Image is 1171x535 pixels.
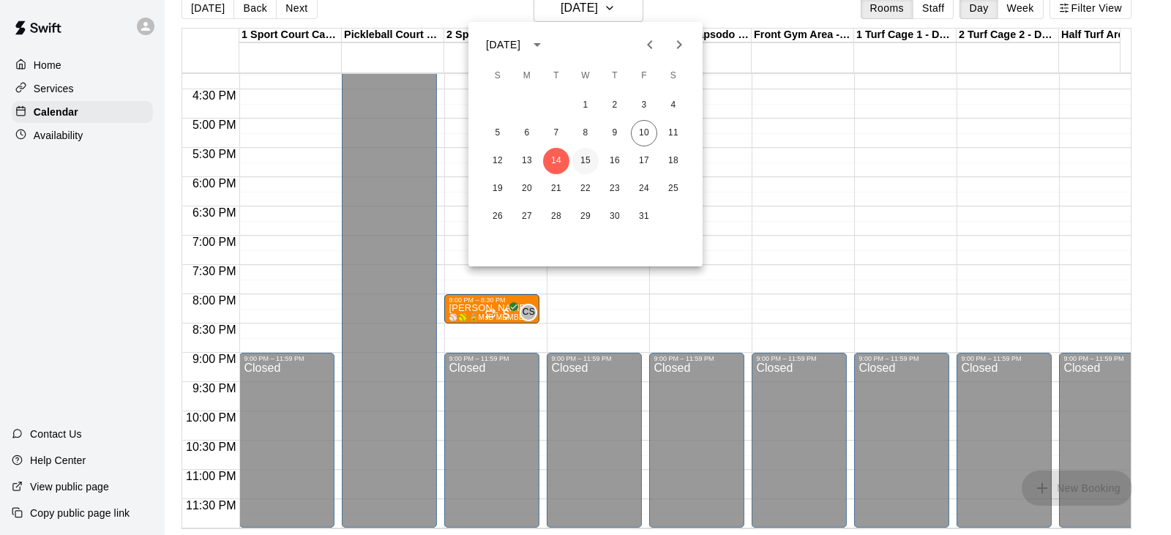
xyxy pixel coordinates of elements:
[660,176,686,202] button: 25
[602,148,628,174] button: 16
[525,32,550,57] button: calendar view is open, switch to year view
[543,203,569,230] button: 28
[665,30,694,59] button: Next month
[514,176,540,202] button: 20
[514,203,540,230] button: 27
[543,148,569,174] button: 14
[660,120,686,146] button: 11
[514,148,540,174] button: 13
[572,92,599,119] button: 1
[631,61,657,91] span: Friday
[514,61,540,91] span: Monday
[514,120,540,146] button: 6
[485,120,511,146] button: 5
[486,37,520,53] div: [DATE]
[572,203,599,230] button: 29
[572,120,599,146] button: 8
[543,176,569,202] button: 21
[660,148,686,174] button: 18
[631,176,657,202] button: 24
[485,148,511,174] button: 12
[543,61,569,91] span: Tuesday
[543,120,569,146] button: 7
[602,203,628,230] button: 30
[631,120,657,146] button: 10
[602,61,628,91] span: Thursday
[485,203,511,230] button: 26
[660,61,686,91] span: Saturday
[485,176,511,202] button: 19
[572,176,599,202] button: 22
[660,92,686,119] button: 4
[572,148,599,174] button: 15
[602,92,628,119] button: 2
[635,30,665,59] button: Previous month
[572,61,599,91] span: Wednesday
[485,61,511,91] span: Sunday
[631,203,657,230] button: 31
[602,176,628,202] button: 23
[631,92,657,119] button: 3
[631,148,657,174] button: 17
[602,120,628,146] button: 9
